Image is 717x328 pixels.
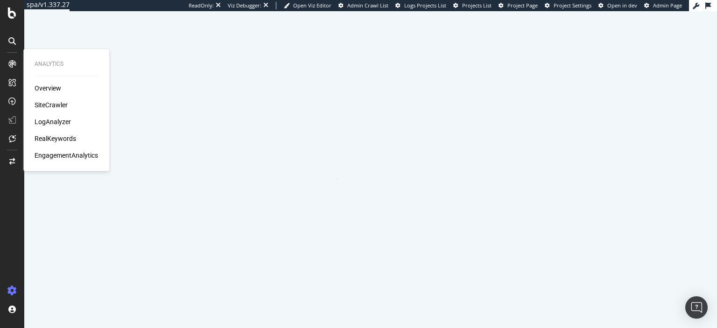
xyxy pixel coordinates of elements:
a: Admin Page [644,2,682,9]
span: Admin Crawl List [347,2,388,9]
a: Logs Projects List [395,2,446,9]
span: Projects List [462,2,492,9]
span: Admin Page [653,2,682,9]
span: Open Viz Editor [293,2,331,9]
a: Overview [35,84,61,93]
span: Open in dev [607,2,637,9]
div: Open Intercom Messenger [685,296,708,319]
a: RealKeywords [35,134,76,143]
a: Project Settings [545,2,591,9]
div: Analytics [35,60,98,68]
a: Open Viz Editor [284,2,331,9]
a: Project Page [499,2,538,9]
span: Project Settings [554,2,591,9]
div: animation [337,146,404,179]
a: SiteCrawler [35,100,68,110]
span: Logs Projects List [404,2,446,9]
a: Admin Crawl List [338,2,388,9]
a: LogAnalyzer [35,117,71,126]
a: EngagementAnalytics [35,151,98,160]
a: Projects List [453,2,492,9]
span: Project Page [507,2,538,9]
div: ReadOnly: [189,2,214,9]
a: Open in dev [598,2,637,9]
div: Viz Debugger: [228,2,261,9]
